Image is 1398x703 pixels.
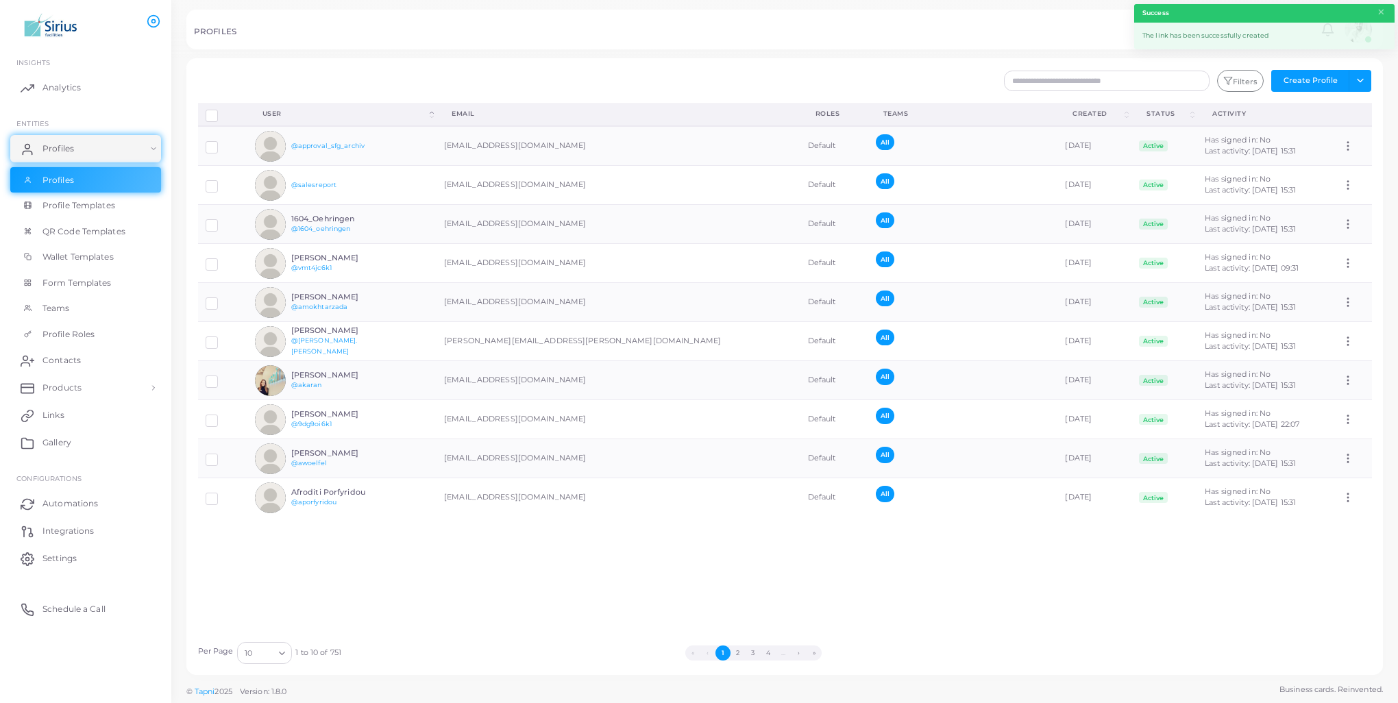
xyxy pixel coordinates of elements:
span: Active [1139,180,1168,190]
img: avatar [255,404,286,435]
img: logo [12,13,88,38]
span: Configurations [16,474,82,482]
a: Gallery [10,429,161,456]
strong: Success [1142,8,1169,18]
a: @aporfyridou [291,498,336,506]
td: [DATE] [1057,283,1131,322]
div: Teams [883,109,1043,119]
button: Go to page 3 [746,645,761,661]
span: Has signed in: No [1205,174,1271,184]
span: Active [1139,258,1168,269]
span: 2025 [214,686,232,698]
button: Go to page 4 [761,645,776,661]
td: Default [800,126,868,166]
span: Links [42,409,64,421]
span: Schedule a Call [42,603,106,615]
td: [DATE] [1057,126,1131,166]
span: Products [42,382,82,394]
span: Automations [42,497,98,510]
img: avatar [255,209,286,240]
img: avatar [255,365,286,396]
button: Go to next page [792,645,807,661]
a: Schedule a Call [10,595,161,623]
td: Default [800,244,868,283]
div: Email [452,109,785,119]
a: Integrations [10,517,161,545]
h5: PROFILES [194,27,236,36]
div: activity [1212,109,1319,119]
td: Default [800,439,868,478]
td: [EMAIL_ADDRESS][DOMAIN_NAME] [437,205,800,244]
td: [EMAIL_ADDRESS][DOMAIN_NAME] [437,400,800,439]
a: @approval_sfg_archiv [291,142,365,149]
td: [PERSON_NAME][EMAIL_ADDRESS][PERSON_NAME][DOMAIN_NAME] [437,322,800,361]
span: All [876,291,894,306]
td: [DATE] [1057,439,1131,478]
td: [EMAIL_ADDRESS][DOMAIN_NAME] [437,439,800,478]
a: Products [10,374,161,402]
td: Default [800,361,868,400]
td: Default [800,283,868,322]
td: Default [800,400,868,439]
td: [DATE] [1057,166,1131,205]
a: @9dg9oi6k1 [291,420,332,428]
img: avatar [255,326,286,357]
td: Default [800,166,868,205]
span: Active [1139,219,1168,230]
span: © [186,686,286,698]
span: All [876,173,894,189]
span: Integrations [42,525,94,537]
a: Links [10,402,161,429]
td: [EMAIL_ADDRESS][DOMAIN_NAME] [437,478,800,517]
span: All [876,134,894,150]
span: 1 to 10 of 751 [295,647,341,658]
span: Has signed in: No [1205,252,1271,262]
span: Wallet Templates [42,251,114,263]
h6: [PERSON_NAME] [291,449,392,458]
span: Last activity: [DATE] 15:31 [1205,185,1296,195]
td: [DATE] [1057,244,1131,283]
span: Last activity: [DATE] 15:31 [1205,341,1296,351]
a: Wallet Templates [10,244,161,270]
span: Profiles [42,143,74,155]
h6: [PERSON_NAME] [291,371,392,380]
a: Analytics [10,74,161,101]
span: Gallery [42,436,71,449]
a: @1604_oehringen [291,225,351,232]
span: Last activity: [DATE] 15:31 [1205,224,1296,234]
a: @vmt4jc6k1 [291,264,332,271]
span: Last activity: [DATE] 09:31 [1205,263,1299,273]
span: 10 [245,646,252,661]
th: Row-selection [198,103,247,126]
a: @salesreport [291,181,336,188]
img: avatar [255,170,286,201]
span: Active [1139,414,1168,425]
h6: [PERSON_NAME] [291,254,392,262]
td: [DATE] [1057,205,1131,244]
span: Active [1139,492,1168,503]
span: Has signed in: No [1205,135,1271,145]
span: Has signed in: No [1205,408,1271,418]
div: Roles [815,109,853,119]
span: Has signed in: No [1205,447,1271,457]
span: Last activity: [DATE] 15:31 [1205,302,1296,312]
td: [DATE] [1057,322,1131,361]
a: @awoelfel [291,459,327,467]
span: Last activity: [DATE] 15:31 [1205,497,1296,507]
span: Last activity: [DATE] 15:31 [1205,458,1296,468]
span: Version: 1.8.0 [240,687,287,696]
button: Filters [1217,70,1264,92]
img: avatar [255,248,286,279]
div: Search for option [237,642,292,664]
span: All [876,447,894,463]
td: Default [800,322,868,361]
span: Analytics [42,82,81,94]
span: Active [1139,375,1168,386]
span: Has signed in: No [1205,291,1271,301]
h6: [PERSON_NAME] [291,293,392,301]
a: Profiles [10,135,161,162]
span: Last activity: [DATE] 15:31 [1205,380,1296,390]
td: [EMAIL_ADDRESS][DOMAIN_NAME] [437,361,800,400]
div: The link has been successfully created [1134,23,1395,49]
span: All [876,251,894,267]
